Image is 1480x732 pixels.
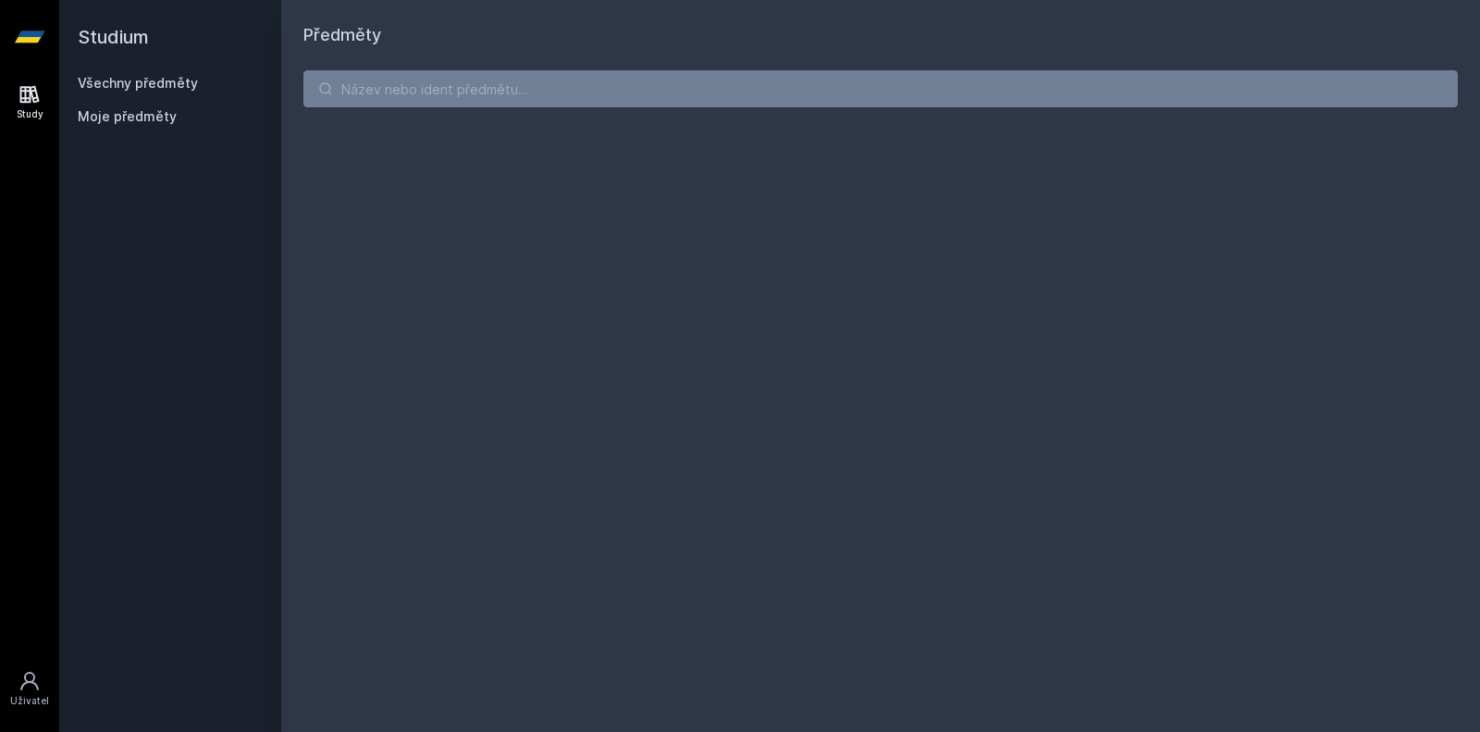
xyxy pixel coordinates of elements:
[78,75,198,91] a: Všechny předměty
[10,694,49,708] div: Uživatel
[4,74,55,130] a: Study
[303,70,1458,107] input: Název nebo ident předmětu…
[17,107,43,121] div: Study
[78,107,177,126] span: Moje předměty
[4,661,55,717] a: Uživatel
[303,22,1458,48] h1: Předměty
